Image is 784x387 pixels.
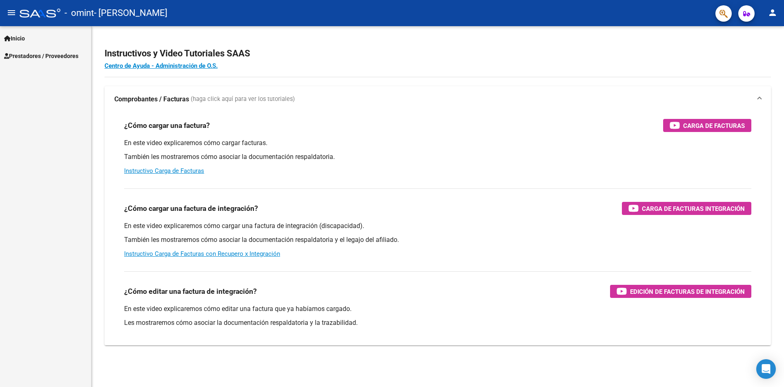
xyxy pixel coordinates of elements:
[622,202,751,215] button: Carga de Facturas Integración
[124,235,751,244] p: También les mostraremos cómo asociar la documentación respaldatoria y el legajo del afiliado.
[4,34,25,43] span: Inicio
[124,318,751,327] p: Les mostraremos cómo asociar la documentación respaldatoria y la trazabilidad.
[683,121,745,131] span: Carga de Facturas
[630,286,745,297] span: Edición de Facturas de integración
[4,51,78,60] span: Prestadores / Proveedores
[768,8,777,18] mat-icon: person
[124,286,257,297] h3: ¿Cómo editar una factura de integración?
[105,86,771,112] mat-expansion-panel-header: Comprobantes / Facturas (haga click aquí para ver los tutoriales)
[663,119,751,132] button: Carga de Facturas
[610,285,751,298] button: Edición de Facturas de integración
[124,304,751,313] p: En este video explicaremos cómo editar una factura que ya habíamos cargado.
[114,95,189,104] strong: Comprobantes / Facturas
[94,4,167,22] span: - [PERSON_NAME]
[124,250,280,257] a: Instructivo Carga de Facturas con Recupero x Integración
[124,167,204,174] a: Instructivo Carga de Facturas
[124,120,210,131] h3: ¿Cómo cargar una factura?
[191,95,295,104] span: (haga click aquí para ver los tutoriales)
[642,204,745,214] span: Carga de Facturas Integración
[756,359,776,379] div: Open Intercom Messenger
[105,112,771,345] div: Comprobantes / Facturas (haga click aquí para ver los tutoriales)
[124,221,751,230] p: En este video explicaremos cómo cargar una factura de integración (discapacidad).
[124,152,751,161] p: También les mostraremos cómo asociar la documentación respaldatoria.
[105,62,218,69] a: Centro de Ayuda - Administración de O.S.
[7,8,16,18] mat-icon: menu
[124,139,751,148] p: En este video explicaremos cómo cargar facturas.
[124,203,258,214] h3: ¿Cómo cargar una factura de integración?
[65,4,94,22] span: - omint
[105,46,771,61] h2: Instructivos y Video Tutoriales SAAS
